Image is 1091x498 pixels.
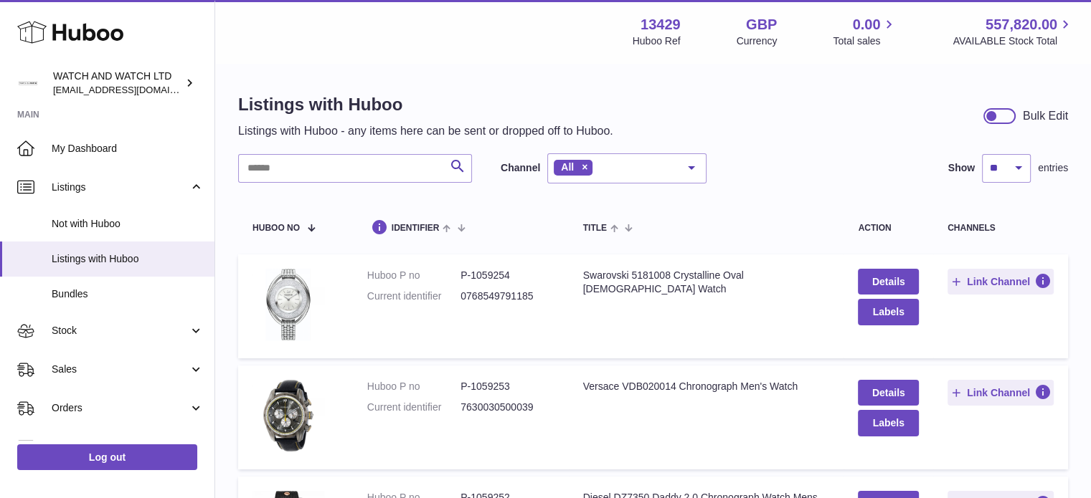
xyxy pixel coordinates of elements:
[858,299,918,325] button: Labels
[367,289,461,303] dt: Current identifier
[392,224,440,233] span: identifier
[52,142,204,155] span: My Dashboard
[367,401,461,414] dt: Current identifier
[461,380,554,393] dd: P-1059253
[948,161,975,175] label: Show
[252,224,300,233] span: Huboo no
[238,123,613,139] p: Listings with Huboo - any items here can be sent or dropped off to Huboo.
[986,15,1057,34] span: 557,820.00
[53,84,211,95] span: [EMAIL_ADDRESS][DOMAIN_NAME]
[52,287,204,301] span: Bundles
[17,444,197,470] a: Log out
[853,15,881,34] span: 0.00
[583,224,607,233] span: title
[461,401,554,414] dd: 7630030500039
[461,269,554,282] dd: P-1059254
[367,269,461,282] dt: Huboo P no
[948,269,1054,295] button: Link Channel
[948,224,1054,233] div: channels
[858,380,918,406] a: Details
[561,161,574,173] span: All
[953,15,1074,48] a: 557,820.00 AVAILABLE Stock Total
[1023,108,1068,124] div: Bulk Edit
[52,363,189,376] span: Sales
[583,269,830,296] div: Swarovski 5181008 Crystalline Oval [DEMOGRAPHIC_DATA] Watch
[52,181,189,194] span: Listings
[967,386,1030,399] span: Link Channel
[583,380,830,393] div: Versace VDB020014 Chronograph Men's Watch
[52,401,189,415] span: Orders
[858,224,918,233] div: action
[461,289,554,303] dd: 0768549791185
[52,324,189,337] span: Stock
[367,380,461,393] dt: Huboo P no
[967,275,1030,288] span: Link Channel
[858,269,918,295] a: Details
[948,380,1054,406] button: Link Channel
[633,34,681,48] div: Huboo Ref
[52,252,204,266] span: Listings with Huboo
[858,410,918,436] button: Labels
[52,440,204,454] span: Usage
[1038,161,1068,175] span: entries
[501,161,540,175] label: Channel
[252,269,324,340] img: Swarovski 5181008 Crystalline Oval Ladies Watch
[52,217,204,231] span: Not with Huboo
[17,72,39,94] img: internalAdmin-13429@internal.huboo.com
[238,93,613,116] h1: Listings with Huboo
[833,15,897,48] a: 0.00 Total sales
[53,70,182,97] div: WATCH AND WATCH LTD
[737,34,778,48] div: Currency
[252,380,324,451] img: Versace VDB020014 Chronograph Men's Watch
[953,34,1074,48] span: AVAILABLE Stock Total
[833,34,897,48] span: Total sales
[641,15,681,34] strong: 13429
[746,15,777,34] strong: GBP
